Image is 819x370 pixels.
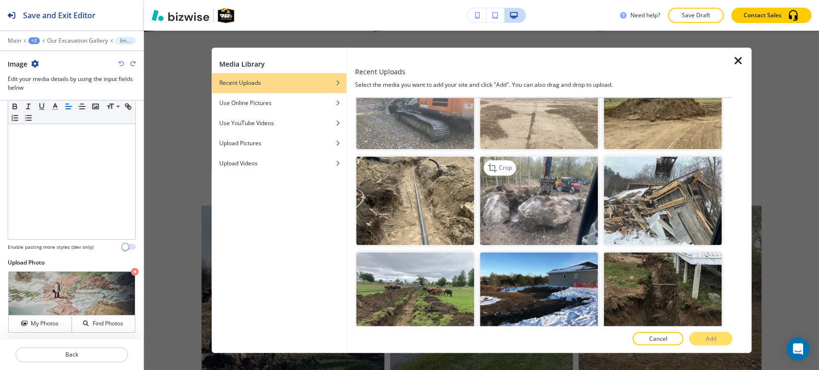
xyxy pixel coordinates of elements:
[23,10,95,21] h2: Save and Exit Editor
[731,8,811,23] button: Contact Sales
[786,337,809,360] div: Open Intercom Messenger
[630,11,660,20] h3: Need help?
[16,350,127,359] p: Back
[93,319,123,328] h4: Find Photos
[218,8,234,23] img: Your Logo
[8,37,21,44] button: Main
[212,93,346,113] button: Use Online Pictures
[219,139,261,148] h4: Upload Pictures
[219,79,261,87] h4: Recent Uploads
[649,335,667,343] p: Cancel
[668,8,724,23] button: Save Draft
[484,160,516,175] div: Crop
[212,73,346,93] button: Recent Uploads
[744,11,782,20] p: Contact Sales
[152,10,209,21] img: Bizwise Logo
[680,11,711,20] p: Save Draft
[15,347,128,362] button: Back
[8,59,27,69] h2: Image
[219,59,265,69] h2: Media Library
[47,37,108,44] button: Our Excavation Gallery
[212,133,346,153] button: Upload Pictures
[72,315,135,332] button: Find Photos
[120,37,131,44] p: Image
[219,99,272,107] h4: Use Online Pictures
[632,332,683,346] button: Cancel
[28,37,40,44] button: +2
[355,81,732,89] h4: Select the media you want to add your site and click "Add". You can also drag and drop to upload.
[219,159,258,168] h4: Upload Videos
[8,243,94,251] h4: Enable pasting more styles (dev only)
[355,67,405,77] h3: Recent Uploads
[115,37,136,45] button: Image
[9,315,72,332] button: My Photos
[212,153,346,173] button: Upload Videos
[8,75,136,92] h3: Edit your media details by using the input fields below
[212,113,346,133] button: Use YouTube Videos
[8,258,136,267] h2: Upload Photo
[8,271,136,333] div: My PhotosFind Photos
[499,163,512,172] p: Crop
[219,119,274,127] h4: Use YouTube Videos
[31,319,59,328] h4: My Photos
